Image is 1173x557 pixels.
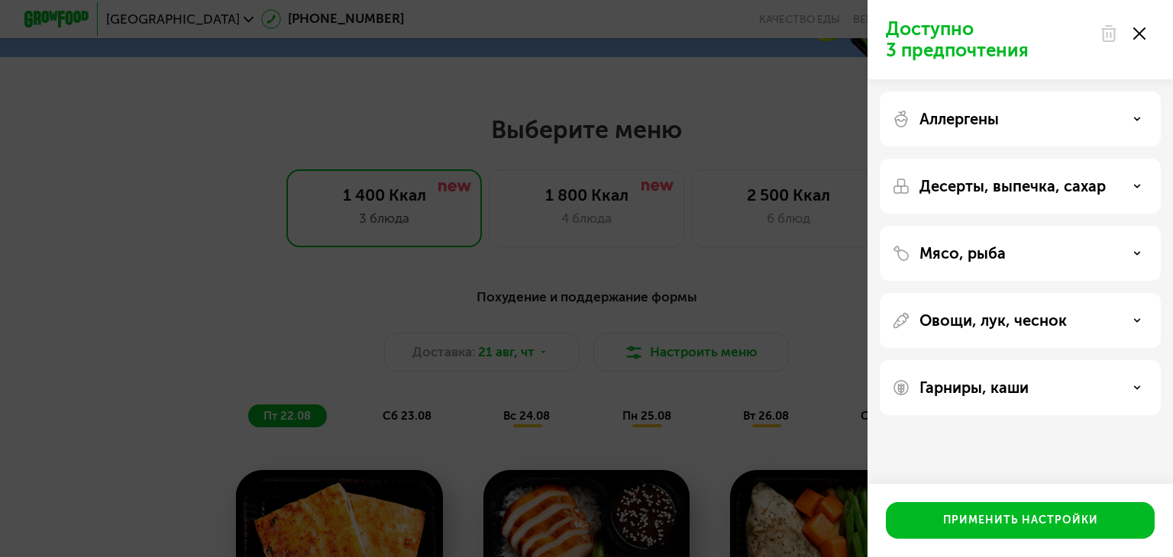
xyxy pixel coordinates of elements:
[919,378,1029,397] p: Гарниры, каши
[943,513,1098,528] div: Применить настройки
[919,110,999,128] p: Аллергены
[919,311,1067,330] p: Овощи, лук, чеснок
[919,177,1106,195] p: Десерты, выпечка, сахар
[886,18,1091,61] p: Доступно 3 предпочтения
[919,244,1006,262] p: Мясо, рыба
[886,502,1155,539] button: Применить настройки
